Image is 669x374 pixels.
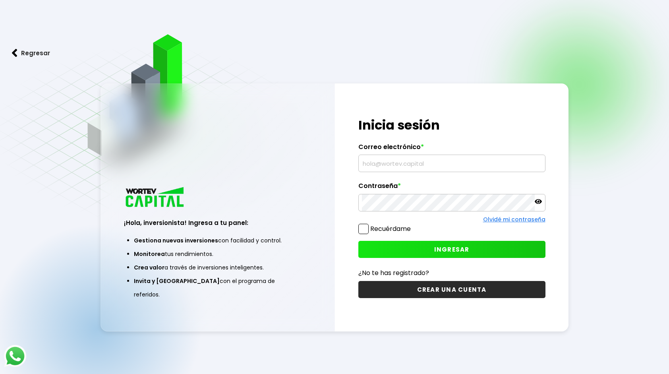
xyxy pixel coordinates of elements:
label: Recuérdame [370,224,411,233]
h3: ¡Hola, inversionista! Ingresa a tu panel: [124,218,311,227]
span: Crea valor [134,264,164,271]
img: flecha izquierda [12,49,17,57]
a: Olvidé mi contraseña [483,215,545,223]
span: Monitorea [134,250,165,258]
img: logos_whatsapp-icon.242b2217.svg [4,345,26,367]
li: con el programa de referidos. [134,274,301,301]
li: a través de inversiones inteligentes. [134,261,301,274]
input: hola@wortev.capital [362,155,542,172]
p: ¿No te has registrado? [358,268,545,278]
button: CREAR UNA CUENTA [358,281,545,298]
span: Gestiona nuevas inversiones [134,236,218,244]
li: tus rendimientos. [134,247,301,261]
img: logo_wortev_capital [124,186,187,209]
li: con facilidad y control. [134,234,301,247]
label: Contraseña [358,182,545,194]
label: Correo electrónico [358,143,545,155]
a: ¿No te has registrado?CREAR UNA CUENTA [358,268,545,298]
span: INGRESAR [434,245,470,254]
span: Invita y [GEOGRAPHIC_DATA] [134,277,220,285]
button: INGRESAR [358,241,545,258]
h1: Inicia sesión [358,116,545,135]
